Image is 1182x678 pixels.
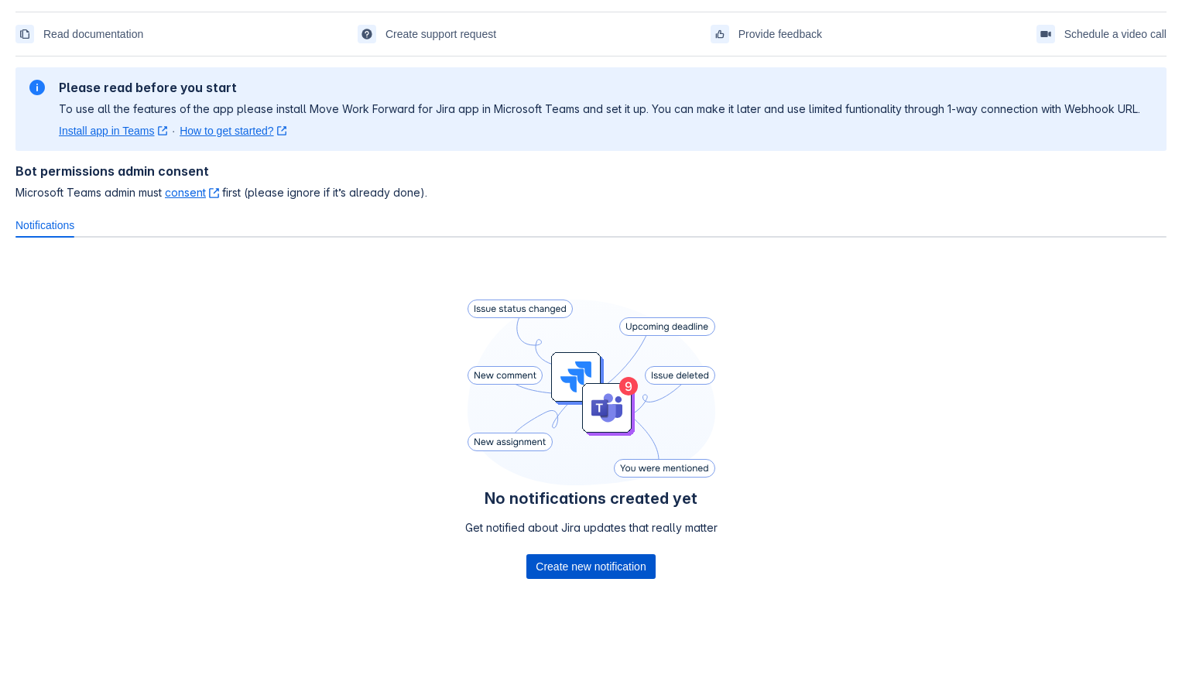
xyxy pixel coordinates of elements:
[385,22,496,46] span: Create support request
[526,554,655,579] button: Create new notification
[19,28,31,40] span: documentation
[15,163,1167,179] h4: Bot permissions admin consent
[28,78,46,97] span: information
[1036,22,1167,46] a: Schedule a video call
[165,186,219,199] a: consent
[1064,22,1167,46] span: Schedule a video call
[361,28,373,40] span: support
[59,123,167,139] a: Install app in Teams
[711,22,822,46] a: Provide feedback
[59,101,1140,117] p: To use all the features of the app please install Move Work Forward for Jira app in Microsoft Tea...
[43,22,143,46] span: Read documentation
[526,554,655,579] div: Button group
[738,22,822,46] span: Provide feedback
[536,554,646,579] span: Create new notification
[15,217,74,233] span: Notifications
[180,123,286,139] a: How to get started?
[465,489,718,508] h4: No notifications created yet
[15,22,143,46] a: Read documentation
[15,185,1167,200] span: Microsoft Teams admin must first (please ignore if it’s already done).
[59,80,1140,95] h2: Please read before you start
[465,520,718,536] p: Get notified about Jira updates that really matter
[1040,28,1052,40] span: videoCall
[714,28,726,40] span: feedback
[358,22,496,46] a: Create support request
